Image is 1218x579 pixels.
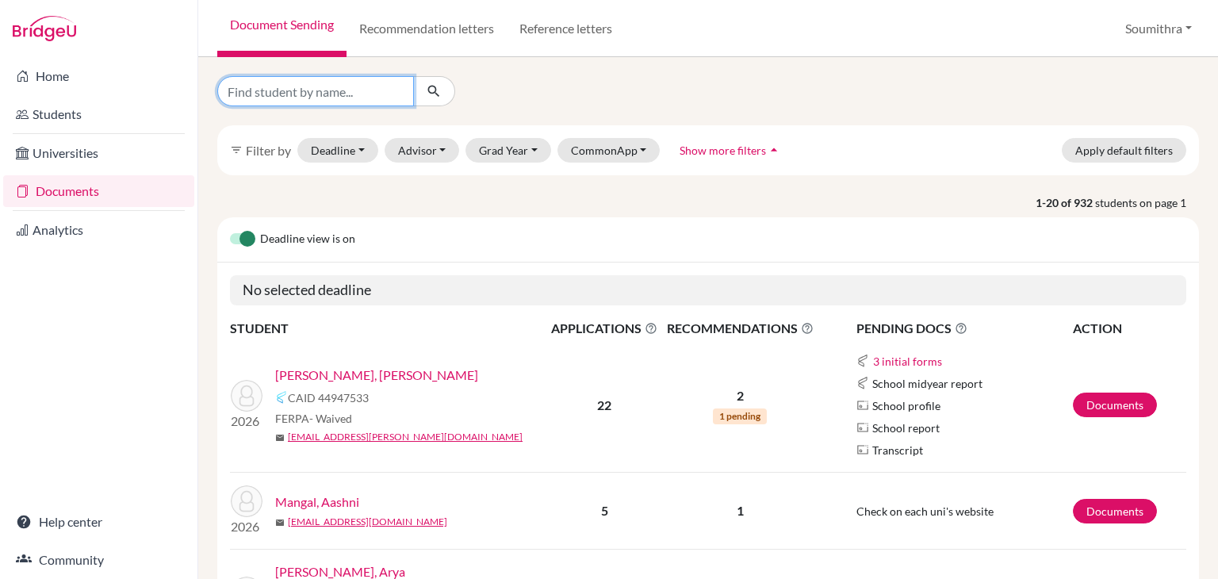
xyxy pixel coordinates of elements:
[3,60,194,92] a: Home
[856,443,869,456] img: Parchments logo
[275,391,288,404] img: Common App logo
[297,138,378,163] button: Deadline
[597,397,611,412] b: 22
[856,355,869,367] img: Common App logo
[713,408,767,424] span: 1 pending
[385,138,460,163] button: Advisor
[548,319,661,338] span: APPLICATIONS
[856,377,869,389] img: Common App logo
[3,214,194,246] a: Analytics
[275,410,352,427] span: FERPA
[856,421,869,434] img: Parchments logo
[231,380,262,412] img: Abhay Feagans, Aanika
[3,506,194,538] a: Help center
[666,138,795,163] button: Show more filtersarrow_drop_up
[662,501,818,520] p: 1
[246,143,291,158] span: Filter by
[872,375,982,392] span: School midyear report
[856,319,1071,338] span: PENDING DOCS
[275,518,285,527] span: mail
[230,144,243,156] i: filter_list
[217,76,414,106] input: Find student by name...
[230,318,547,339] th: STUDENT
[275,493,359,512] a: Mangal, Aashni
[3,137,194,169] a: Universities
[275,366,478,385] a: [PERSON_NAME], [PERSON_NAME]
[662,319,818,338] span: RECOMMENDATIONS
[601,503,608,518] b: 5
[1072,318,1186,339] th: ACTION
[260,230,355,249] span: Deadline view is on
[231,412,262,431] p: 2026
[231,485,262,517] img: Mangal, Aashni
[557,138,661,163] button: CommonApp
[288,515,447,529] a: [EMAIL_ADDRESS][DOMAIN_NAME]
[872,420,940,436] span: School report
[465,138,551,163] button: Grad Year
[662,386,818,405] p: 2
[3,175,194,207] a: Documents
[13,16,76,41] img: Bridge-U
[288,389,369,406] span: CAID 44947533
[1036,194,1095,211] strong: 1-20 of 932
[230,275,1186,305] h5: No selected deadline
[766,142,782,158] i: arrow_drop_up
[1073,499,1157,523] a: Documents
[1062,138,1186,163] button: Apply default filters
[1118,13,1199,44] button: Soumithra
[872,352,943,370] button: 3 initial forms
[1073,393,1157,417] a: Documents
[680,144,766,157] span: Show more filters
[3,98,194,130] a: Students
[288,430,523,444] a: [EMAIL_ADDRESS][PERSON_NAME][DOMAIN_NAME]
[231,517,262,536] p: 2026
[275,433,285,443] span: mail
[872,442,923,458] span: Transcript
[856,399,869,412] img: Parchments logo
[872,397,940,414] span: School profile
[1095,194,1199,211] span: students on page 1
[309,412,352,425] span: - Waived
[3,544,194,576] a: Community
[856,504,994,518] span: Check on each uni's website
